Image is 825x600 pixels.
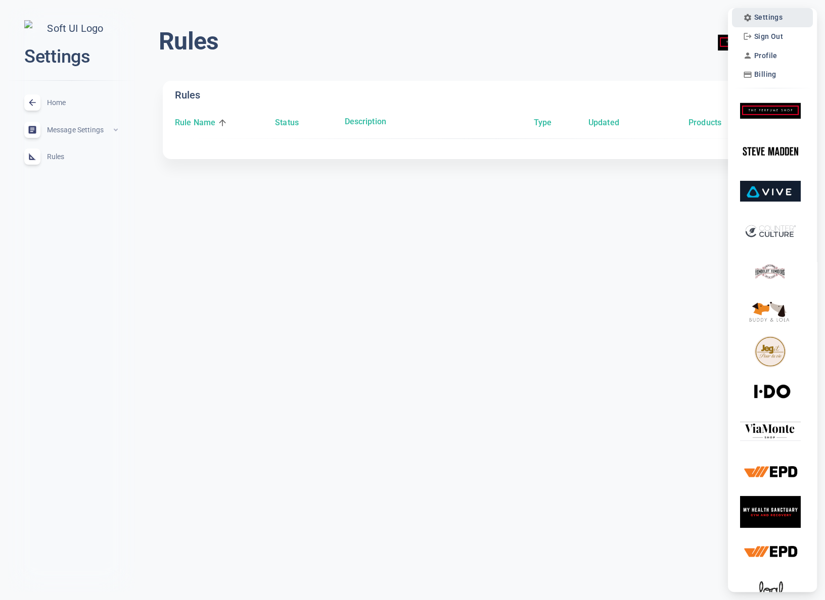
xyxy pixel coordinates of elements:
span: Profile [754,52,777,60]
img: excavatorpartsdirect [740,456,801,488]
img: humboldthumidors [740,256,801,287]
img: myhealthsanctuary [740,496,801,528]
button: Settings [740,11,786,25]
img: theperfumeshop [740,95,801,127]
button: Billing [740,68,780,82]
img: viamonteshop [740,416,801,447]
img: stevemadden [740,135,801,167]
img: excavatorpartsdirect [740,536,801,568]
img: counterculturestore [740,216,801,247]
span: Sign Out [754,32,783,41]
button: Profile [740,48,781,63]
img: buddyandlola [740,295,801,327]
span: Billing [754,70,776,79]
img: idobio [740,376,801,408]
span: Settings [754,13,783,22]
img: vive [740,175,801,207]
button: Sign Out [740,29,786,43]
img: jegit [740,336,801,368]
